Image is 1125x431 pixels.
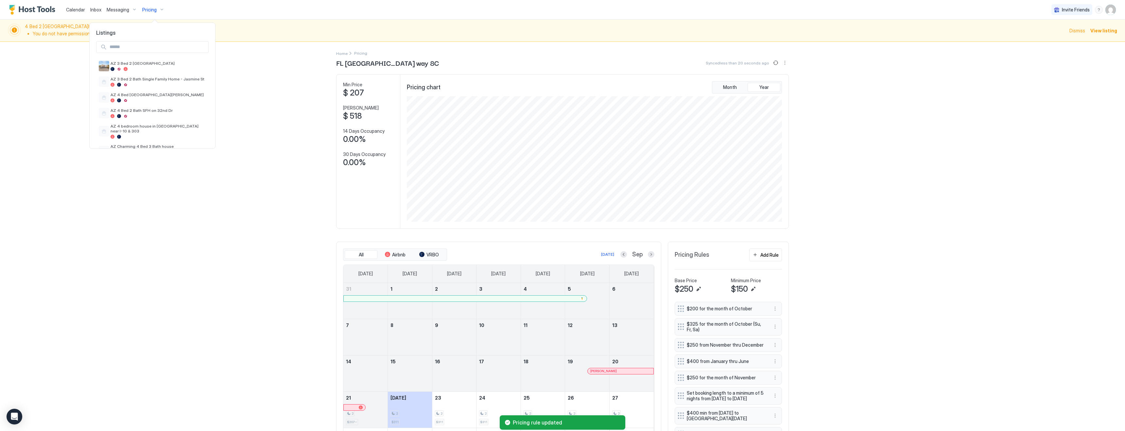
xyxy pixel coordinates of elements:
span: AZ 4 Bed [GEOGRAPHIC_DATA][PERSON_NAME] [111,92,206,97]
span: AZ 3 Bed 2 [GEOGRAPHIC_DATA] [111,61,206,66]
input: Input Field [107,42,208,53]
div: Open Intercom Messenger [7,409,22,424]
span: AZ 4 Bed 2 Bath SFH on 32nd Dr [111,108,206,113]
span: Listings [90,29,215,36]
span: AZ 3 Bed 2 Bath Single Family Home - Jasmine St [111,77,206,81]
div: listing image [99,61,109,71]
span: AZ 4 bedroom house in [GEOGRAPHIC_DATA] near I-10 & 303 [111,124,206,133]
span: AZ Charming 4 Bed 3 Bath house [GEOGRAPHIC_DATA] [111,144,206,154]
